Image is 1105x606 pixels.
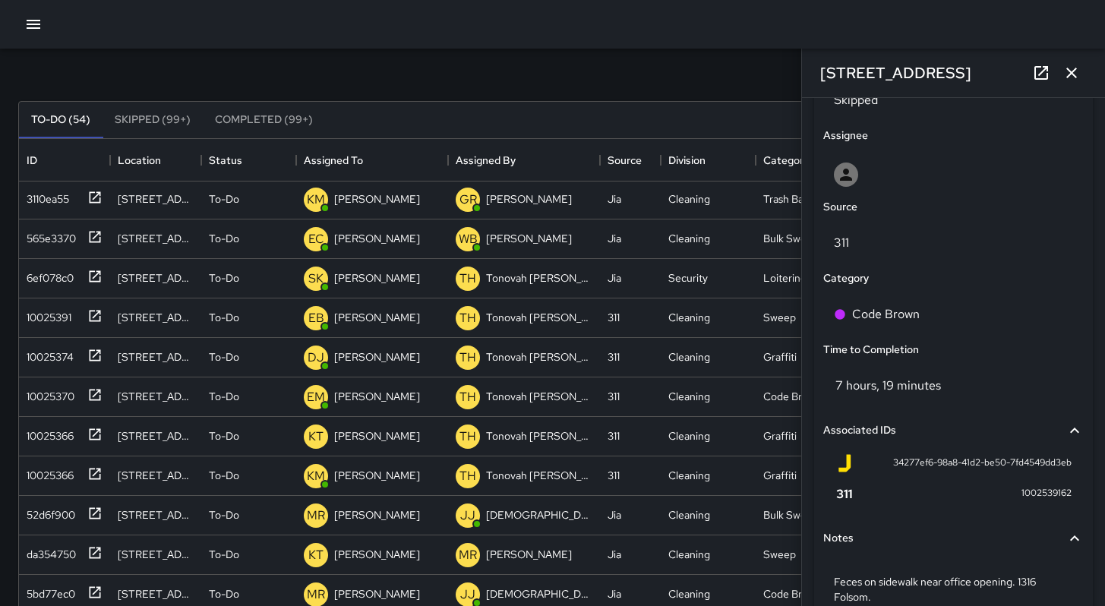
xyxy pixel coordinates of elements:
[308,546,324,564] p: KT
[118,310,194,325] div: 380 10th Street
[209,270,239,286] p: To-Do
[763,468,797,483] div: Graffiti
[668,310,710,325] div: Cleaning
[486,468,592,483] p: Tonovah [PERSON_NAME]
[460,507,475,525] p: JJ
[608,139,642,181] div: Source
[486,270,592,286] p: Tonovah [PERSON_NAME]
[209,139,242,181] div: Status
[296,139,448,181] div: Assigned To
[308,428,324,446] p: KT
[763,310,796,325] div: Sweep
[334,389,420,404] p: [PERSON_NAME]
[334,428,420,443] p: [PERSON_NAME]
[209,547,239,562] p: To-Do
[668,468,710,483] div: Cleaning
[459,546,477,564] p: MR
[209,468,239,483] p: To-Do
[608,586,621,601] div: Jia
[668,349,710,365] div: Cleaning
[103,102,203,138] button: Skipped (99+)
[763,586,822,601] div: Code Brown
[118,389,194,404] div: 48 Rausch Street
[203,102,325,138] button: Completed (99+)
[668,139,706,181] div: Division
[668,507,710,522] div: Cleaning
[486,349,592,365] p: Tonovah [PERSON_NAME]
[459,191,477,209] p: GR
[21,501,75,522] div: 52d6f900
[459,428,476,446] p: TH
[21,462,74,483] div: 10025366
[486,231,572,246] p: [PERSON_NAME]
[19,139,110,181] div: ID
[308,270,324,288] p: SK
[307,191,325,209] p: KM
[118,139,161,181] div: Location
[486,547,572,562] p: [PERSON_NAME]
[600,139,661,181] div: Source
[608,231,621,246] div: Jia
[209,310,239,325] p: To-Do
[608,389,620,404] div: 311
[456,139,516,181] div: Assigned By
[763,270,807,286] div: Loitering
[486,310,592,325] p: Tonovah [PERSON_NAME]
[118,270,194,286] div: 249 Shipley Street
[209,349,239,365] p: To-Do
[486,191,572,207] p: [PERSON_NAME]
[118,468,194,483] div: 212 Clara Street
[763,349,797,365] div: Graffiti
[608,547,621,562] div: Jia
[21,225,76,246] div: 565e3370
[668,231,710,246] div: Cleaning
[486,507,592,522] p: [DEMOGRAPHIC_DATA] Jamaica
[209,586,239,601] p: To-Do
[763,139,809,181] div: Category
[21,343,74,365] div: 10025374
[459,270,476,288] p: TH
[763,547,796,562] div: Sweep
[608,349,620,365] div: 311
[118,507,194,522] div: 151a Russ Street
[668,586,710,601] div: Cleaning
[661,139,756,181] div: Division
[118,586,194,601] div: 720 Tehama Street
[608,310,620,325] div: 311
[459,309,476,327] p: TH
[21,264,74,286] div: 6ef078c0
[21,304,71,325] div: 10025391
[668,547,710,562] div: Cleaning
[459,388,476,406] p: TH
[334,231,420,246] p: [PERSON_NAME]
[19,102,103,138] button: To-Do (54)
[763,428,797,443] div: Graffiti
[668,428,710,443] div: Cleaning
[334,468,420,483] p: [PERSON_NAME]
[763,389,822,404] div: Code Brown
[486,428,592,443] p: Tonovah [PERSON_NAME]
[448,139,600,181] div: Assigned By
[201,139,296,181] div: Status
[308,309,324,327] p: EB
[763,507,819,522] div: Bulk Sweep
[209,231,239,246] p: To-Do
[668,191,710,207] div: Cleaning
[307,388,325,406] p: EM
[459,230,478,248] p: WB
[608,428,620,443] div: 311
[304,139,363,181] div: Assigned To
[118,428,194,443] div: 108 Langton Street
[21,422,74,443] div: 10025366
[608,270,621,286] div: Jia
[608,191,621,207] div: Jia
[486,586,592,601] p: [DEMOGRAPHIC_DATA] Jamaica
[209,507,239,522] p: To-Do
[27,139,37,181] div: ID
[668,270,708,286] div: Security
[21,580,75,601] div: 5bd77ec0
[334,586,420,601] p: [PERSON_NAME]
[118,191,194,207] div: 360 9th Street
[460,585,475,604] p: JJ
[21,541,76,562] div: da354750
